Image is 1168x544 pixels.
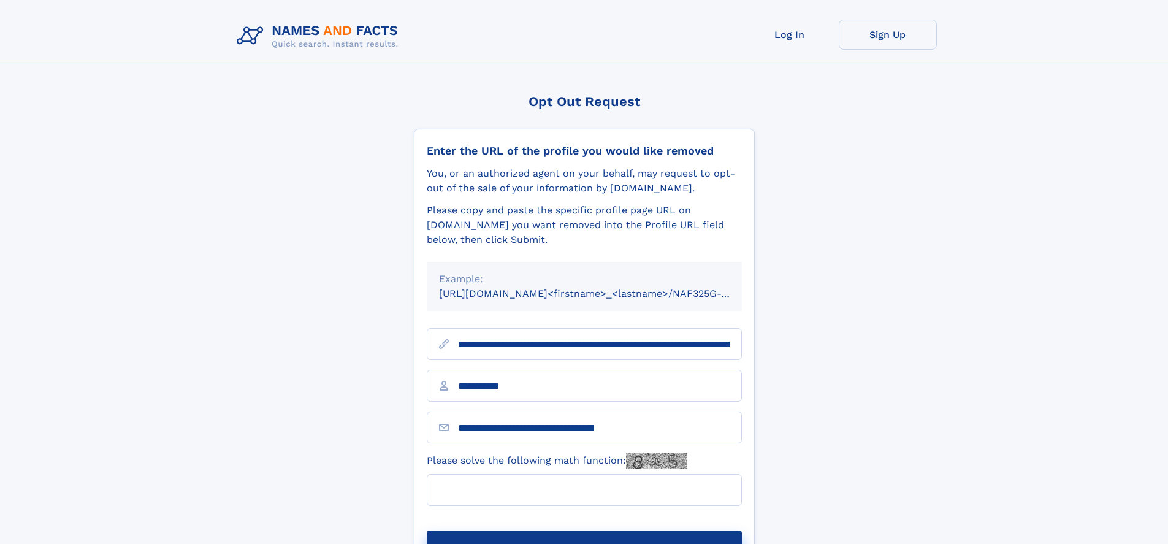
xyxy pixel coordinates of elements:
[427,453,687,469] label: Please solve the following math function:
[414,94,755,109] div: Opt Out Request
[439,288,765,299] small: [URL][DOMAIN_NAME]<firstname>_<lastname>/NAF325G-xxxxxxxx
[427,166,742,196] div: You, or an authorized agent on your behalf, may request to opt-out of the sale of your informatio...
[839,20,937,50] a: Sign Up
[439,272,730,286] div: Example:
[232,20,408,53] img: Logo Names and Facts
[741,20,839,50] a: Log In
[427,144,742,158] div: Enter the URL of the profile you would like removed
[427,203,742,247] div: Please copy and paste the specific profile page URL on [DOMAIN_NAME] you want removed into the Pr...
